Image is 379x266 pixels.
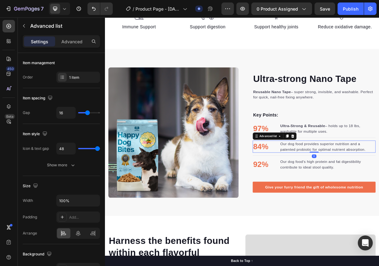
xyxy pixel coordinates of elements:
[23,110,30,116] div: Gap
[202,144,223,159] p: 97%
[5,114,15,119] div: Beta
[23,182,39,190] div: Size
[202,98,368,113] p: – super strong, invisible, and washable. Perfect for quick, nail-free fixing anywhere.
[88,2,113,15] div: Undo/Redo
[209,159,236,165] div: Advanced list
[105,17,379,266] iframe: Design area
[23,94,54,102] div: Item spacing
[338,2,364,15] button: Publish
[201,224,369,239] a: Give your furry friend the gift of wholesome nutrition
[257,6,298,12] span: 0 product assigned
[2,2,46,15] button: 7
[239,193,368,208] p: Our dog food's high protein and fat digestibility contribute to ideal stool quality.
[23,60,55,66] div: Item management
[23,130,49,138] div: Item style
[202,129,368,138] p: Key Points:
[251,2,312,15] button: 0 product assigned
[239,144,369,160] div: Rich Text Editor. Editing area: main
[202,75,368,92] p: Ultra-strong Nano Tape
[202,169,223,184] p: 84%
[343,6,358,12] div: Publish
[57,195,100,206] input: Auto
[202,193,223,208] p: 92%
[47,162,76,168] div: Show more
[202,99,253,104] strong: Reusable Nano Tape
[135,6,180,12] span: Product Page - [DATE] 10:39:25
[219,228,352,235] div: Give your furry friend the gift of wholesome nutrition
[133,6,134,12] span: /
[41,5,44,12] p: 7
[57,107,75,118] input: Auto
[69,75,98,80] div: 1 item
[320,6,330,12] span: Save
[23,214,37,220] div: Padding
[239,144,368,159] p: – holds up to 18 lbs, washable for multiple uses.
[23,146,49,151] div: Icon & text gap
[30,22,97,30] p: Advanced list
[23,198,33,203] div: Width
[23,250,53,259] div: Background
[286,9,369,18] p: Reduce oxidative damage.
[61,38,83,45] p: Advanced
[239,145,300,150] strong: Ultra-Strong & Reusable
[23,159,100,171] button: Show more
[23,230,37,236] div: Arrange
[5,68,182,245] img: 495611768014373769-f00d0b7a-f3e1-4e69-8cbe-e0b2d9e608f9.png
[192,9,275,18] p: Support healthy joints
[6,66,15,71] div: 450
[57,143,75,154] input: Auto
[201,75,369,92] h2: Rich Text Editor. Editing area: main
[69,215,98,220] div: Add...
[31,38,48,45] p: Settings
[201,97,369,113] div: Rich Text Editor. Editing area: main
[282,187,288,192] div: 0
[358,235,373,250] div: Open Intercom Messenger
[239,168,369,184] div: Rich Text Editor. Editing area: main
[239,169,368,184] p: Our dog food provides superior nutrition and a patented probiotic for optimal nutrient absorption.
[23,74,33,80] div: Order
[315,2,335,15] button: Save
